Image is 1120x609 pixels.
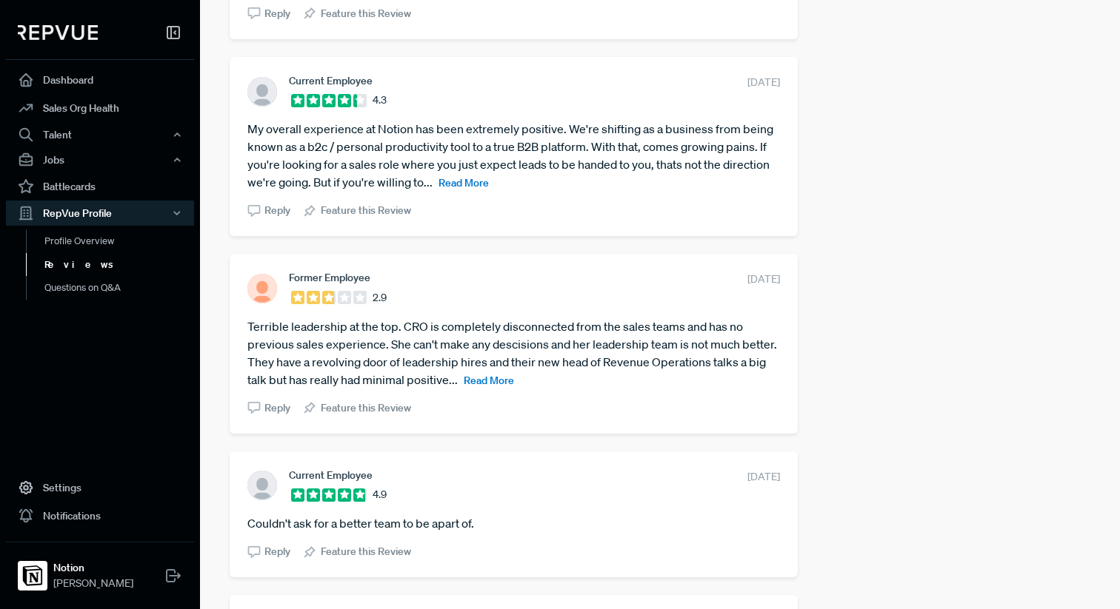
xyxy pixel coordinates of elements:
a: Questions on Q&A [26,276,214,300]
span: Current Employee [289,75,373,87]
span: Read More [439,176,489,189]
a: Sales Org Health [6,94,194,122]
a: Notifications [6,502,194,530]
span: Reply [264,544,290,559]
span: [DATE] [747,75,780,90]
img: RepVue [18,25,98,40]
span: Read More [464,374,514,387]
a: Battlecards [6,172,194,201]
span: 2.9 [373,290,387,306]
span: [PERSON_NAME] [53,576,133,591]
span: Reply [264,203,290,218]
span: Feature this Review [321,203,411,218]
span: [DATE] [747,469,780,485]
span: Feature this Review [321,400,411,416]
span: Feature this Review [321,6,411,21]
a: Dashboard [6,66,194,94]
span: Feature this Review [321,544,411,559]
a: Reviews [26,253,214,277]
strong: Notion [53,560,133,576]
span: 4.3 [373,92,387,108]
button: RepVue Profile [6,201,194,226]
span: Reply [264,400,290,416]
button: Talent [6,122,194,147]
article: My overall experience at Notion has been extremely positive. We're shifting as a business from be... [247,120,780,191]
article: Couldn't ask for a better team to be apart of. [247,514,780,532]
a: NotionNotion[PERSON_NAME] [6,542,194,597]
span: 4.9 [373,487,387,502]
span: Current Employee [289,469,373,481]
button: Jobs [6,147,194,172]
a: Settings [6,474,194,502]
article: Terrible leadership at the top. CRO is completely disconnected from the sales teams and has no pr... [247,317,780,388]
a: Profile Overview [26,229,214,253]
span: Reply [264,6,290,21]
img: Notion [21,564,44,588]
span: [DATE] [747,272,780,287]
span: Former Employee [289,272,370,283]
